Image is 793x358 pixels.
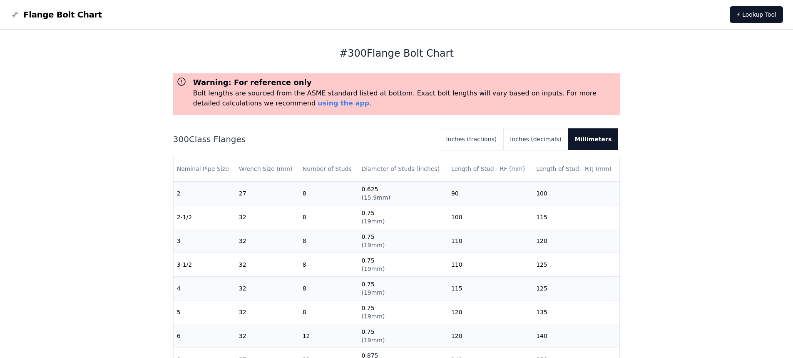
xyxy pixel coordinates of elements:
[358,181,447,205] td: 0.625
[236,300,299,324] td: 32
[361,313,385,320] span: ( 19mm )
[299,205,358,229] td: 8
[448,205,533,229] td: 100
[361,242,385,248] span: ( 19mm )
[23,9,102,20] span: Flange Bolt Chart
[503,128,568,150] button: Inches (decimals)
[361,218,385,225] span: ( 19mm )
[568,128,619,150] button: Millimeters
[439,128,503,150] button: Inches (fractions)
[448,300,533,324] td: 120
[730,6,783,23] a: ⚡ Lookup Tool
[358,324,447,348] td: 0.75
[236,229,299,253] td: 32
[533,181,619,205] td: 100
[448,276,533,300] td: 115
[533,205,619,229] td: 115
[299,300,358,324] td: 8
[533,324,619,348] td: 140
[174,324,236,348] td: 6
[318,99,369,107] a: using the app
[358,300,447,324] td: 0.75
[361,265,385,272] span: ( 19mm )
[448,324,533,348] td: 120
[299,181,358,205] td: 8
[174,253,236,276] td: 3-1/2
[299,229,358,253] td: 8
[10,10,20,20] img: Flange Bolt Chart Logo
[361,194,390,201] span: ( 15.9mm )
[361,337,385,343] span: ( 19mm )
[533,157,619,181] th: Length of Stud - RTJ (mm)
[533,276,619,300] td: 125
[174,205,236,229] td: 2-1/2
[448,253,533,276] td: 110
[358,229,447,253] td: 0.75
[299,157,358,181] th: Number of Studs
[173,47,620,60] h1: # 300 Flange Bolt Chart
[299,253,358,276] td: 8
[236,205,299,229] td: 32
[236,181,299,205] td: 27
[361,289,385,296] span: ( 19mm )
[174,229,236,253] td: 3
[173,133,433,145] h2: 300 Class Flanges
[358,205,447,229] td: 0.75
[10,9,102,20] a: Flange Bolt Chart LogoFlange Bolt Chart
[174,300,236,324] td: 5
[533,300,619,324] td: 135
[193,77,617,88] h3: Warning: For reference only
[236,324,299,348] td: 32
[236,276,299,300] td: 32
[533,253,619,276] td: 125
[448,181,533,205] td: 90
[448,229,533,253] td: 110
[236,253,299,276] td: 32
[174,276,236,300] td: 4
[174,181,236,205] td: 2
[358,157,447,181] th: Diameter of Studs (inches)
[193,88,617,108] p: Bolt lengths are sourced from the ASME standard listed at bottom. Exact bolt lengths will vary ba...
[358,253,447,276] td: 0.75
[533,229,619,253] td: 120
[174,157,236,181] th: Nominal Pipe Size
[299,276,358,300] td: 8
[236,157,299,181] th: Wrench Size (mm)
[299,324,358,348] td: 12
[448,157,533,181] th: Length of Stud - RF (mm)
[358,276,447,300] td: 0.75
